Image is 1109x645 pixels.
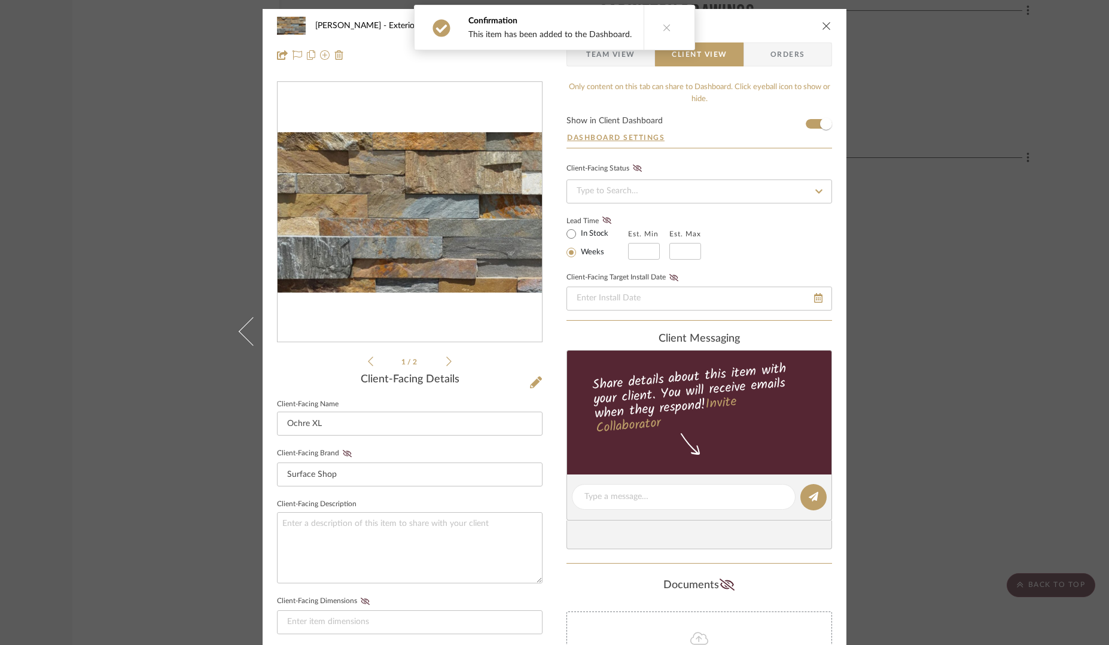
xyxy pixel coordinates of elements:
[599,215,615,227] button: Lead Time
[578,229,608,239] label: In Stock
[277,610,543,634] input: Enter item dimensions
[339,449,355,458] button: Client-Facing Brand
[672,42,727,66] span: Client View
[401,358,407,366] span: 1
[334,50,344,60] img: Remove from project
[669,230,701,238] label: Est. Max
[278,132,542,292] img: a45f2e7e-787c-47b9-90e8-5988a01351be_436x436.jpg
[468,15,632,27] div: Confirmation
[389,22,425,30] span: Exterior
[277,14,306,38] img: a45f2e7e-787c-47b9-90e8-5988a01351be_48x40.jpg
[566,333,832,346] div: client Messaging
[566,287,832,311] input: Enter Install Date
[357,597,373,606] button: Client-Facing Dimensions
[468,29,632,40] div: This item has been added to the Dashboard.
[277,597,373,606] label: Client-Facing Dimensions
[566,226,628,260] mat-radio-group: Select item type
[277,401,339,407] label: Client-Facing Name
[566,576,832,595] div: Documents
[666,273,682,282] button: Client-Facing Target Install Date
[277,501,357,507] label: Client-Facing Description
[566,273,682,282] label: Client-Facing Target Install Date
[821,20,832,31] button: close
[566,132,665,143] button: Dashboard Settings
[277,449,355,458] label: Client-Facing Brand
[565,358,834,439] div: Share details about this item with your client. You will receive emails when they respond!
[566,163,645,175] div: Client-Facing Status
[278,124,542,301] div: 0
[566,215,628,226] label: Lead Time
[277,412,543,436] input: Enter Client-Facing Item Name
[566,81,832,105] div: Only content on this tab can share to Dashboard. Click eyeball icon to show or hide.
[413,358,419,366] span: 2
[566,179,832,203] input: Type to Search…
[757,42,818,66] span: Orders
[628,230,659,238] label: Est. Min
[277,463,543,486] input: Enter Client-Facing Brand
[315,22,389,30] span: [PERSON_NAME]
[407,358,413,366] span: /
[277,373,543,387] div: Client-Facing Details
[578,247,604,258] label: Weeks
